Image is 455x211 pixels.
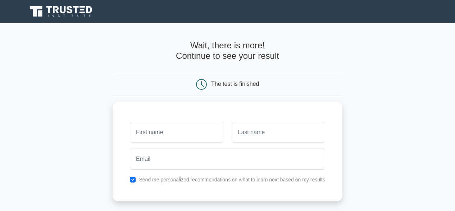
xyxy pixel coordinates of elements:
[130,122,223,143] input: First name
[232,122,325,143] input: Last name
[211,81,259,87] div: The test is finished
[130,149,325,170] input: Email
[113,40,342,61] h4: Wait, there is more! Continue to see your result
[139,177,325,183] label: Send me personalized recommendations on what to learn next based on my results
